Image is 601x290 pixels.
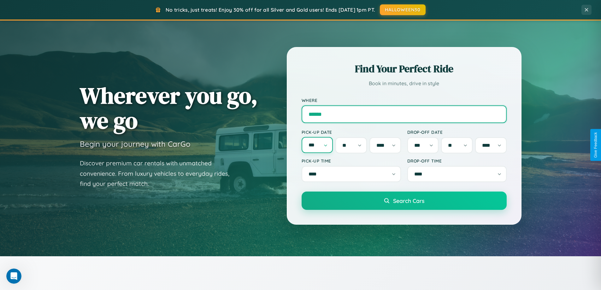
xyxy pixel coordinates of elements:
[80,139,191,149] h3: Begin your journey with CarGo
[302,62,507,76] h2: Find Your Perfect Ride
[393,197,424,204] span: Search Cars
[166,7,375,13] span: No tricks, just treats! Enjoy 30% off for all Silver and Gold users! Ends [DATE] 1pm PT.
[302,192,507,210] button: Search Cars
[407,129,507,135] label: Drop-off Date
[80,83,258,133] h1: Wherever you go, we go
[593,132,598,158] div: Give Feedback
[80,158,238,189] p: Discover premium car rentals with unmatched convenience. From luxury vehicles to everyday rides, ...
[6,269,21,284] iframe: Intercom live chat
[302,98,507,103] label: Where
[302,129,401,135] label: Pick-up Date
[380,4,426,15] button: HALLOWEEN30
[302,158,401,163] label: Pick-up Time
[407,158,507,163] label: Drop-off Time
[302,79,507,88] p: Book in minutes, drive in style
